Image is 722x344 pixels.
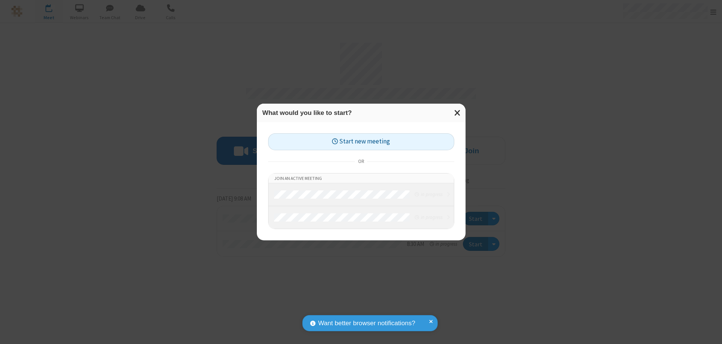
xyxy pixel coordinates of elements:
span: or [355,156,367,167]
em: in progress [415,191,442,198]
button: Start new meeting [268,133,454,150]
h3: What would you like to start? [262,109,460,116]
button: Close modal [450,104,466,122]
span: Want better browser notifications? [318,318,415,328]
li: Join an active meeting [268,174,454,183]
em: in progress [415,214,442,221]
